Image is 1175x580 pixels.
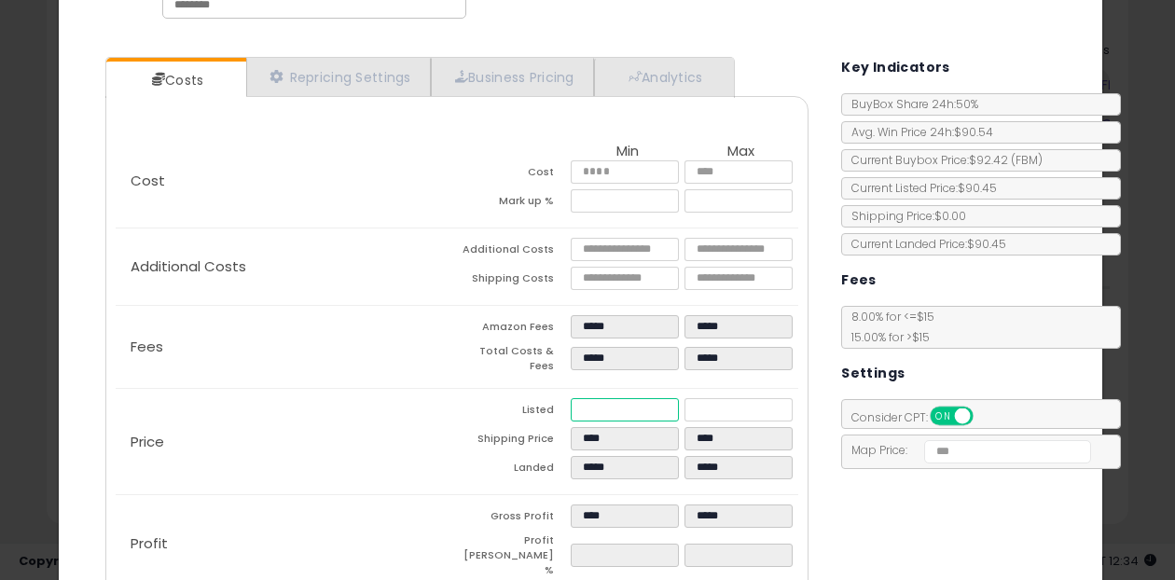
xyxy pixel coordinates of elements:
span: 15.00 % for > $15 [842,329,930,345]
span: Current Buybox Price: [842,152,1043,168]
span: Current Landed Price: $90.45 [842,236,1006,252]
a: Analytics [594,58,732,96]
p: Additional Costs [116,259,457,274]
span: Map Price: [842,442,1091,458]
th: Min [571,144,684,160]
span: ON [932,408,955,424]
h5: Key Indicators [841,56,950,79]
td: Gross Profit [457,504,571,533]
span: $92.42 [969,152,1043,168]
a: Repricing Settings [246,58,431,96]
td: Mark up % [457,189,571,218]
span: Avg. Win Price 24h: $90.54 [842,124,993,140]
th: Max [684,144,798,160]
td: Additional Costs [457,238,571,267]
td: Landed [457,456,571,485]
span: 8.00 % for <= $15 [842,309,934,345]
td: Cost [457,160,571,189]
td: Shipping Price [457,427,571,456]
td: Total Costs & Fees [457,344,571,379]
td: Shipping Costs [457,267,571,296]
td: Listed [457,398,571,427]
p: Cost [116,173,457,188]
span: Consider CPT: [842,409,998,425]
span: Current Listed Price: $90.45 [842,180,997,196]
td: Amazon Fees [457,315,571,344]
a: Business Pricing [431,58,594,96]
p: Profit [116,536,457,551]
a: Costs [106,62,244,99]
span: ( FBM ) [1011,152,1043,168]
p: Fees [116,339,457,354]
h5: Settings [841,362,905,385]
span: Shipping Price: $0.00 [842,208,966,224]
span: OFF [971,408,1001,424]
span: BuyBox Share 24h: 50% [842,96,978,112]
p: Price [116,435,457,449]
h5: Fees [841,269,877,292]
